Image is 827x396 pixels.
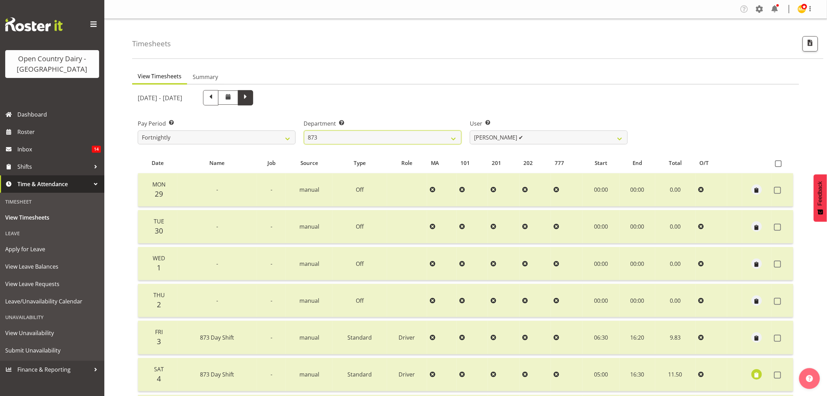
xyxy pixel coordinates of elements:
[155,328,163,336] span: Fri
[299,334,319,341] span: manual
[620,284,655,317] td: 00:00
[5,261,99,272] span: View Leave Balances
[152,181,166,188] span: Mon
[470,119,628,128] label: User
[138,72,182,80] span: View Timesheets
[216,186,218,193] span: -
[5,296,99,307] span: Leave/Unavailability Calendar
[209,159,225,167] span: Name
[200,334,234,341] span: 873 Day Shift
[332,321,387,354] td: Standard
[655,321,696,354] td: 9.83
[17,109,101,120] span: Dashboard
[583,321,620,354] td: 06:30
[583,358,620,391] td: 05:00
[271,223,272,230] span: -
[2,195,103,209] div: Timesheet
[300,159,318,167] span: Source
[401,159,412,167] span: Role
[620,210,655,244] td: 00:00
[523,159,533,167] span: 202
[492,159,501,167] span: 201
[332,173,387,207] td: Off
[620,321,655,354] td: 16:20
[620,173,655,207] td: 00:00
[138,119,296,128] label: Pay Period
[798,5,806,13] img: milk-reception-awarua7542.jpg
[806,375,813,382] img: help-xxl-2.png
[92,146,101,153] span: 14
[299,371,319,378] span: manual
[803,36,818,52] button: Export CSV
[193,73,218,81] span: Summary
[620,358,655,391] td: 16:30
[267,159,275,167] span: Job
[157,263,161,272] span: 1
[655,284,696,317] td: 0.00
[157,300,161,309] span: 2
[132,40,171,48] h4: Timesheets
[354,159,366,167] span: Type
[555,159,564,167] span: 777
[17,127,101,137] span: Roster
[669,159,682,167] span: Total
[633,159,642,167] span: End
[5,212,99,223] span: View Timesheets
[17,144,92,155] span: Inbox
[216,297,218,304] span: -
[332,210,387,244] td: Off
[299,260,319,268] span: manual
[5,345,99,356] span: Submit Unavailability
[655,358,696,391] td: 11.50
[12,54,92,74] div: Open Country Dairy - [GEOGRAPHIC_DATA]
[216,260,218,268] span: -
[460,159,470,167] span: 101
[332,358,387,391] td: Standard
[5,328,99,338] span: View Unavailability
[200,371,234,378] span: 873 Day Shift
[138,94,182,102] h5: [DATE] - [DATE]
[2,209,103,226] a: View Timesheets
[2,258,103,275] a: View Leave Balances
[157,336,161,346] span: 3
[2,310,103,324] div: Unavailability
[399,371,415,378] span: Driver
[5,279,99,289] span: View Leave Requests
[2,342,103,359] a: Submit Unavailability
[299,297,319,304] span: manual
[152,159,164,167] span: Date
[153,254,165,262] span: Wed
[655,210,696,244] td: 0.00
[154,217,164,225] span: Tue
[2,275,103,293] a: View Leave Requests
[299,223,319,230] span: manual
[655,247,696,280] td: 0.00
[153,291,165,299] span: Thu
[155,226,163,236] span: 30
[299,186,319,193] span: manual
[2,226,103,240] div: Leave
[2,293,103,310] a: Leave/Unavailability Calendar
[17,161,90,172] span: Shifts
[17,179,90,189] span: Time & Attendance
[332,284,387,317] td: Off
[5,244,99,254] span: Apply for Leave
[271,297,272,304] span: -
[655,173,696,207] td: 0.00
[583,247,620,280] td: 00:00
[5,17,63,31] img: Rosterit website logo
[216,223,218,230] span: -
[399,334,415,341] span: Driver
[271,334,272,341] span: -
[304,119,462,128] label: Department
[620,247,655,280] td: 00:00
[431,159,439,167] span: MA
[157,374,161,383] span: 4
[583,284,620,317] td: 00:00
[699,159,709,167] span: O/T
[814,174,827,222] button: Feedback - Show survey
[17,364,90,375] span: Finance & Reporting
[271,186,272,193] span: -
[271,260,272,268] span: -
[154,365,164,373] span: Sat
